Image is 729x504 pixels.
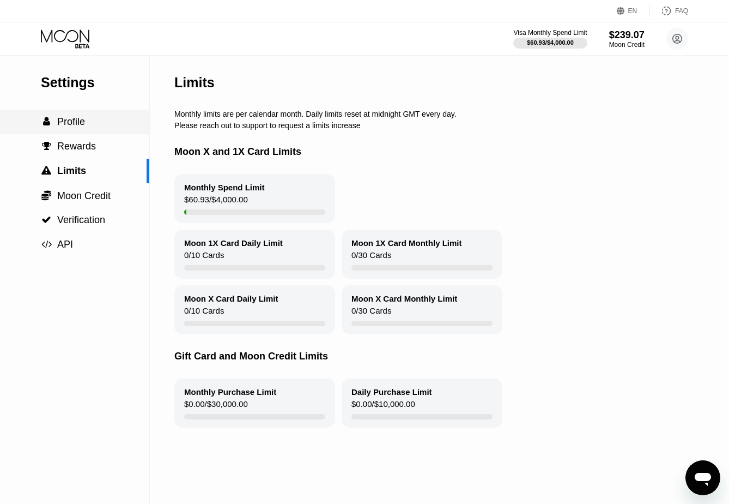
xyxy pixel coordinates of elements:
[609,41,645,49] div: Moon Credit
[174,75,215,91] div: Limits
[184,306,224,321] div: 0 / 10 Cards
[184,195,248,209] div: $60.93 / $4,000.00
[41,215,51,225] span: 
[628,7,637,15] div: EN
[41,190,51,201] span: 
[41,215,52,225] div: 
[42,141,51,151] span: 
[351,306,391,321] div: 0 / 30 Cards
[184,387,276,397] div: Monthly Purchase Limit
[41,190,52,201] div: 
[43,117,50,127] span: 
[184,238,283,248] div: Moon 1X Card Daily Limit
[184,294,278,303] div: Moon X Card Daily Limit
[650,5,688,16] div: FAQ
[41,75,149,91] div: Settings
[609,29,645,49] div: $239.07Moon Credit
[57,116,85,127] span: Profile
[57,239,73,250] span: API
[609,29,645,41] div: $239.07
[351,294,457,303] div: Moon X Card Monthly Limit
[617,5,650,16] div: EN
[184,250,224,265] div: 0 / 10 Cards
[57,165,86,176] span: Limits
[41,141,52,151] div: 
[184,399,248,414] div: $0.00 / $30,000.00
[184,183,265,192] div: Monthly Spend Limit
[57,214,105,225] span: Verification
[675,7,688,15] div: FAQ
[41,239,52,249] span: 
[351,250,391,265] div: 0 / 30 Cards
[351,399,415,414] div: $0.00 / $10,000.00
[351,387,432,397] div: Daily Purchase Limit
[513,29,587,49] div: Visa Monthly Spend Limit$60.93/$4,000.00
[41,166,52,176] div: 
[513,29,587,37] div: Visa Monthly Spend Limit
[41,117,52,127] div: 
[41,166,51,176] span: 
[351,238,462,248] div: Moon 1X Card Monthly Limit
[527,39,574,46] div: $60.93 / $4,000.00
[57,190,111,201] span: Moon Credit
[685,460,720,495] iframe: Button to launch messaging window
[57,141,96,152] span: Rewards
